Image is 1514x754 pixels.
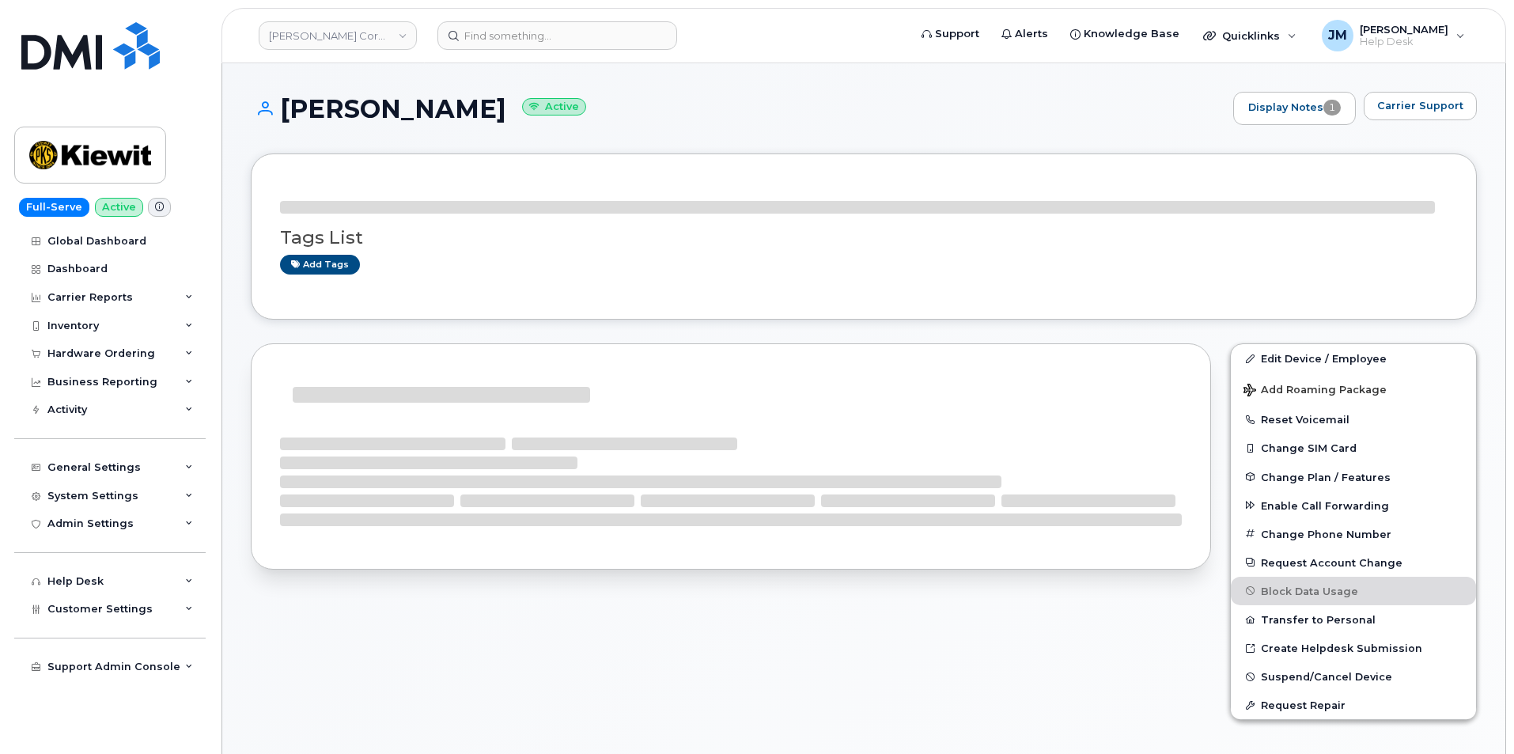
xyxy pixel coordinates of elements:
[280,228,1448,248] h3: Tags List
[1233,92,1356,125] a: Display Notes1
[1231,605,1476,634] button: Transfer to Personal
[1231,520,1476,548] button: Change Phone Number
[1231,344,1476,373] a: Edit Device / Employee
[1377,98,1463,113] span: Carrier Support
[1231,434,1476,462] button: Change SIM Card
[1231,634,1476,662] a: Create Helpdesk Submission
[280,255,360,275] a: Add tags
[251,95,1225,123] h1: [PERSON_NAME]
[1243,384,1387,399] span: Add Roaming Package
[1231,548,1476,577] button: Request Account Change
[1231,691,1476,719] button: Request Repair
[1364,92,1477,120] button: Carrier Support
[1231,577,1476,605] button: Block Data Usage
[522,98,586,116] small: Active
[1231,463,1476,491] button: Change Plan / Features
[1261,471,1391,483] span: Change Plan / Features
[1323,100,1341,116] span: 1
[1231,662,1476,691] button: Suspend/Cancel Device
[1261,499,1389,511] span: Enable Call Forwarding
[1261,671,1392,683] span: Suspend/Cancel Device
[1231,373,1476,405] button: Add Roaming Package
[1231,405,1476,434] button: Reset Voicemail
[1231,491,1476,520] button: Enable Call Forwarding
